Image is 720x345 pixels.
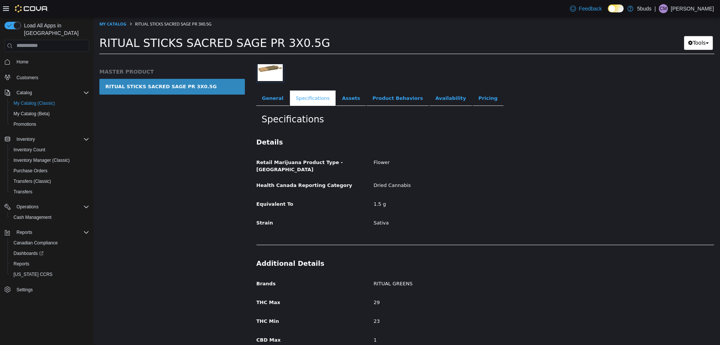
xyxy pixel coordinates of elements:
[7,108,92,119] button: My Catalog (Beta)
[10,120,39,129] a: Promotions
[7,269,92,280] button: [US_STATE] CCRS
[16,204,39,210] span: Operations
[6,62,151,77] a: RITUAL STICKS SACRED SAGE PR 3X0.5G
[21,22,89,37] span: Load All Apps in [GEOGRAPHIC_DATA]
[7,166,92,176] button: Purchase Orders
[10,99,58,108] a: My Catalog (Classic)
[242,73,272,89] a: Assets
[10,166,89,175] span: Purchase Orders
[10,213,54,222] a: Cash Management
[13,202,89,211] span: Operations
[7,145,92,155] button: Inventory Count
[13,147,45,153] span: Inventory Count
[7,212,92,223] button: Cash Management
[163,242,621,250] h3: Additional Details
[13,228,35,237] button: Reports
[10,213,89,222] span: Cash Management
[10,187,35,196] a: Transfers
[1,72,92,83] button: Customers
[274,181,626,194] div: 1.5 g
[16,229,32,235] span: Reports
[13,57,31,66] a: Home
[163,142,249,155] span: Retail Marijuana Product Type - [GEOGRAPHIC_DATA]
[7,176,92,187] button: Transfers (Classic)
[10,156,89,165] span: Inventory Manager (Classic)
[13,271,52,277] span: [US_STATE] CCRS
[274,279,626,292] div: 29
[10,145,48,154] a: Inventory Count
[273,73,335,89] a: Product Behaviors
[10,166,51,175] a: Purchase Orders
[16,75,38,81] span: Customers
[13,73,41,82] a: Customers
[567,1,605,16] a: Feedback
[10,109,89,118] span: My Catalog (Beta)
[10,259,89,268] span: Reports
[10,177,89,186] span: Transfers (Classic)
[163,203,179,208] span: Strain
[13,178,51,184] span: Transfers (Classic)
[10,120,89,129] span: Promotions
[274,298,626,311] div: 23
[13,214,51,220] span: Cash Management
[13,135,89,144] span: Inventory
[163,282,187,288] span: THC Max
[4,53,89,315] nav: Complex example
[7,248,92,259] a: Dashboards
[13,228,89,237] span: Reports
[10,109,53,118] a: My Catalog (Beta)
[163,165,259,171] span: Health Canada Reporting Category
[10,270,89,279] span: Washington CCRS
[1,202,92,212] button: Operations
[7,187,92,197] button: Transfers
[163,121,621,129] h3: Details
[13,168,48,174] span: Purchase Orders
[379,73,410,89] a: Pricing
[10,238,89,247] span: Canadian Compliance
[16,136,35,142] span: Inventory
[274,260,626,273] div: RITUAL GREENS
[7,155,92,166] button: Inventory Manager (Classic)
[10,259,32,268] a: Reports
[274,199,626,212] div: Sativa
[274,139,626,152] div: Flower
[579,5,602,12] span: Feedback
[7,238,92,248] button: Canadian Compliance
[10,270,55,279] a: [US_STATE] CCRS
[16,59,28,65] span: Home
[13,100,55,106] span: My Catalog (Classic)
[336,73,378,89] a: Availability
[16,90,32,96] span: Catalog
[13,121,36,127] span: Promotions
[659,4,668,13] div: Christopher MacCannell
[590,19,619,33] button: Tools
[13,189,32,195] span: Transfers
[10,99,89,108] span: My Catalog (Classic)
[608,5,624,12] input: Dark Mode
[1,227,92,238] button: Reports
[163,320,187,325] span: CBD Max
[6,51,151,58] h5: MASTER PRODUCT
[10,238,61,247] a: Canadian Compliance
[163,264,182,269] span: Brands
[671,4,714,13] p: [PERSON_NAME]
[163,184,199,190] span: Equivalent To
[163,301,185,307] span: THC Min
[13,135,38,144] button: Inventory
[10,249,46,258] a: Dashboards
[654,4,656,13] p: |
[13,72,89,82] span: Customers
[13,88,89,97] span: Catalog
[10,145,89,154] span: Inventory Count
[16,287,33,293] span: Settings
[6,4,33,9] a: My Catalog
[1,87,92,98] button: Catalog
[13,202,42,211] button: Operations
[15,5,48,12] img: Cova
[274,162,626,175] div: Dried Cannabis
[13,88,35,97] button: Catalog
[10,187,89,196] span: Transfers
[660,4,667,13] span: CM
[1,56,92,67] button: Home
